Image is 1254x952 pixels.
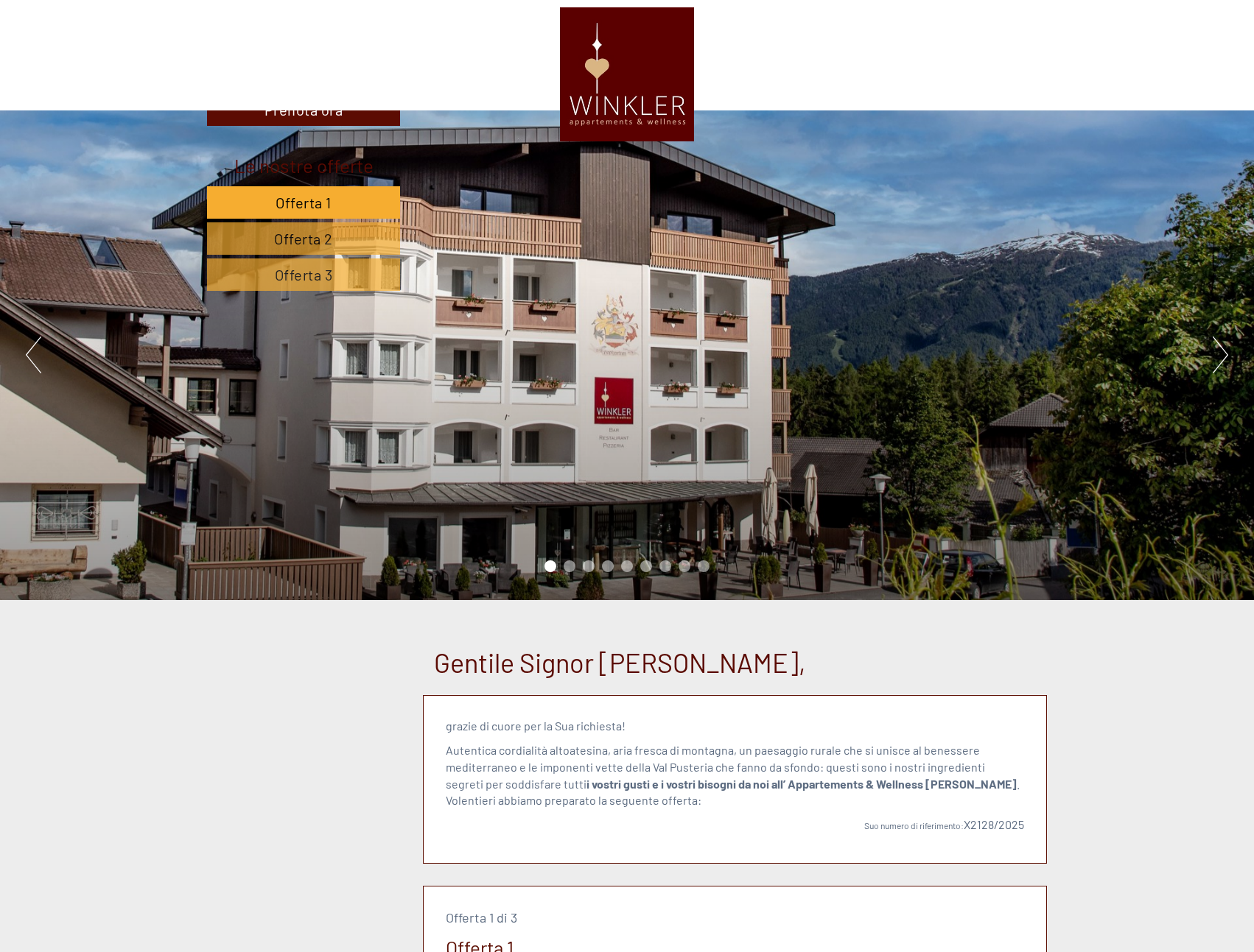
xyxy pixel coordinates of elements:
[207,152,400,179] div: Le nostre offerte
[275,266,333,283] span: Offerta 3
[864,820,964,831] span: Suo numero di riferimento:
[434,648,806,677] h1: Gentile Signor [PERSON_NAME],
[446,817,1025,833] p: X2128/2025
[26,336,41,373] button: Previous
[274,230,333,247] span: Offerta 2
[586,777,1017,791] strong: i vostri gusti e i vostri bisogni da noi all’ Appartements & Wellness [PERSON_NAME]
[1213,336,1228,373] button: Next
[446,909,517,925] span: Offerta 1 di 3
[446,718,1025,735] p: grazie di cuore per la Sua richiesta!
[276,194,332,211] span: Offerta 1
[446,742,1025,809] p: Autentica cordialità altoatesina, aria fresca di montagna, un paesaggio rurale che si unisce al b...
